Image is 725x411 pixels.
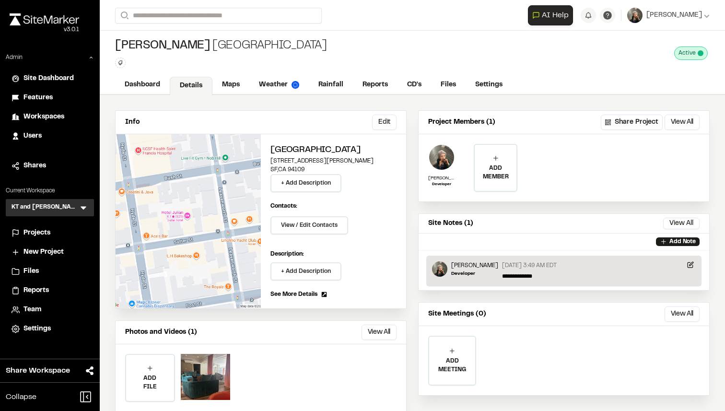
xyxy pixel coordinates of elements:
p: Description: [270,250,397,258]
button: View / Edit Contacts [270,216,348,235]
p: Contacts: [270,202,297,211]
a: Maps [212,76,249,94]
h3: KT and [PERSON_NAME] [12,203,79,212]
p: Admin [6,53,23,62]
a: Settings [12,324,88,334]
a: Reports [12,285,88,296]
span: Collapse [6,391,36,403]
a: New Project [12,247,88,258]
button: View All [665,115,700,130]
img: Tom Evans [428,144,455,171]
a: Files [431,76,466,94]
span: Users [23,131,42,141]
a: Files [12,266,88,277]
button: Search [115,8,132,23]
span: Reports [23,285,49,296]
span: Team [23,305,41,315]
span: Features [23,93,53,103]
p: Current Workspace [6,187,94,195]
button: View All [362,325,397,340]
img: precipai.png [292,81,299,89]
a: Team [12,305,88,315]
p: ADD MEETING [429,357,475,374]
span: This project is active and counting against your active project count. [698,50,703,56]
a: Site Dashboard [12,73,88,84]
p: SF , CA 94109 [270,165,397,174]
p: Add Note [669,237,696,246]
p: [PERSON_NAME] [428,175,455,182]
span: AI Help [542,10,569,21]
button: + Add Description [270,174,341,192]
span: Share Workspace [6,365,70,376]
a: Dashboard [115,76,170,94]
img: User [627,8,643,23]
button: Edit [372,115,397,130]
img: Tom Evans [432,261,447,277]
span: [PERSON_NAME] [115,38,210,54]
h2: [GEOGRAPHIC_DATA] [270,144,397,157]
p: Info [125,117,140,128]
a: Reports [353,76,398,94]
p: [PERSON_NAME] [451,261,498,270]
p: Site Meetings (0) [428,309,486,319]
div: This project is active and counting against your active project count. [674,47,708,60]
button: View All [663,218,700,229]
div: Oh geez...please don't... [10,25,79,34]
span: Workspaces [23,112,64,122]
a: Projects [12,228,88,238]
span: Files [23,266,39,277]
a: Weather [249,76,309,94]
span: Shares [23,161,46,171]
p: ADD MEMBER [475,164,516,181]
a: Features [12,93,88,103]
span: [PERSON_NAME] [646,10,702,21]
a: CD's [398,76,431,94]
a: Settings [466,76,512,94]
span: Active [678,49,696,58]
p: [STREET_ADDRESS][PERSON_NAME] [270,157,397,165]
span: New Project [23,247,64,258]
button: Edit Tags [115,58,126,68]
p: ADD FILE [126,374,174,391]
span: Projects [23,228,50,238]
p: Site Notes (1) [428,218,473,229]
img: rebrand.png [10,13,79,25]
p: [DATE] 3:49 AM EDT [502,261,557,270]
a: Users [12,131,88,141]
button: Share Project [601,115,663,130]
p: Developer [451,270,498,277]
a: Details [170,77,212,95]
button: Open AI Assistant [528,5,573,25]
button: View All [665,306,700,322]
div: [GEOGRAPHIC_DATA] [115,38,327,54]
p: Photos and Videos (1) [125,327,197,338]
p: Developer [428,182,455,188]
div: Open AI Assistant [528,5,577,25]
p: Project Members (1) [428,117,495,128]
a: Workspaces [12,112,88,122]
span: See More Details [270,290,317,299]
a: Shares [12,161,88,171]
a: Rainfall [309,76,353,94]
button: [PERSON_NAME] [627,8,710,23]
button: + Add Description [270,262,341,281]
span: Site Dashboard [23,73,74,84]
span: Settings [23,324,51,334]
